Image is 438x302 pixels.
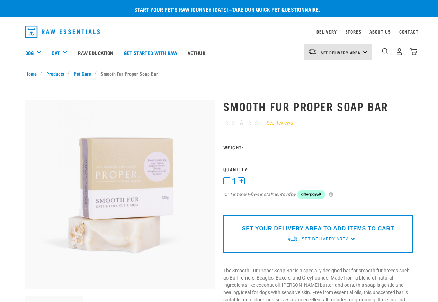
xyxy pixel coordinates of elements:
a: Vethub [182,39,211,66]
img: Raw Essentials Logo [25,26,100,38]
span: ☆ [239,119,244,127]
nav: breadcrumbs [25,70,413,77]
img: user.png [396,48,403,55]
h3: Quantity: [223,166,413,172]
nav: dropdown navigation [20,23,419,40]
a: Delivery [316,30,337,33]
p: SET YOUR DELIVERY AREA TO ADD ITEMS TO CART [242,225,394,233]
div: or 4 interest-free instalments of by [223,190,413,200]
span: 1 [232,177,236,185]
span: ☆ [231,119,237,127]
button: + [238,177,245,184]
span: Set Delivery Area [321,51,361,54]
img: Afterpay [297,190,325,200]
h3: Weight: [223,145,413,150]
a: Dog [25,49,34,57]
a: About Us [369,30,391,33]
a: Contact [399,30,419,33]
img: Smooth fur soap [25,100,215,289]
img: home-icon-1@2x.png [382,48,388,55]
h1: Smooth Fur Proper Soap Bar [223,100,413,112]
a: Pet Care [70,70,95,77]
button: - [223,177,230,184]
a: Products [43,70,68,77]
span: ☆ [254,119,260,127]
a: See Reviews [260,119,293,127]
span: ☆ [223,119,229,127]
img: van-moving.png [308,48,317,55]
span: ☆ [246,119,252,127]
span: Set Delivery Area [302,237,349,241]
img: home-icon@2x.png [410,48,417,55]
a: Get started with Raw [119,39,182,66]
img: van-moving.png [287,235,298,242]
a: Raw Education [73,39,118,66]
a: Home [25,70,41,77]
a: take our quick pet questionnaire. [232,8,320,11]
a: Stores [345,30,361,33]
a: Cat [52,49,60,57]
